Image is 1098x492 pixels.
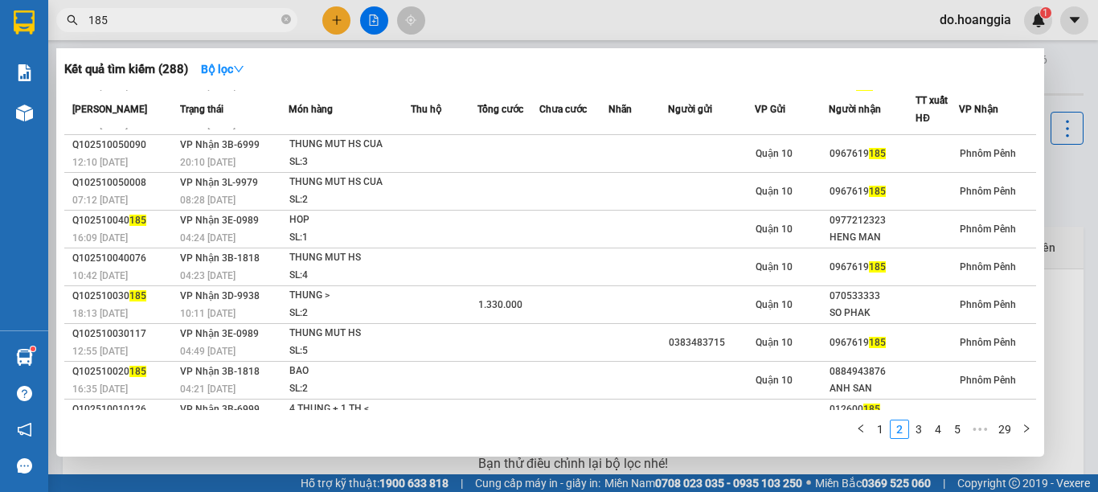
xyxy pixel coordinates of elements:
div: Q102510050008 [72,174,175,191]
span: close-circle [281,14,291,24]
a: 2 [891,420,908,438]
sup: 1 [31,346,35,351]
div: THUNG MUT HS [289,325,410,342]
span: Phnôm Pênh [960,261,1016,273]
div: 0383483715 [669,334,754,351]
li: 3 [909,420,928,439]
span: Phnôm Pênh [960,186,1016,197]
span: VP Nhận 3D-9938 [180,290,260,301]
span: VP Nhận 3B-1818 [180,252,260,264]
div: THUNG MUT HS [289,249,410,267]
span: Quận 10 [756,261,793,273]
img: logo-vxr [14,10,35,35]
span: Quận 10 [756,337,793,348]
span: question-circle [17,386,32,401]
div: SO PHAK [830,305,915,322]
img: solution-icon [16,64,33,81]
span: 16:09 [DATE] [72,232,128,244]
span: Quận 10 [756,148,793,159]
span: Phnôm Pênh [960,148,1016,159]
div: 012600 [830,401,915,418]
span: 12:09 [DATE] [72,119,128,130]
img: warehouse-icon [16,105,33,121]
div: HOP [289,211,410,229]
div: SL: 3 [289,154,410,171]
span: Thu hộ [411,104,441,115]
span: 185 [869,337,886,348]
span: right [1022,424,1031,433]
span: VP Nhận 3E-0989 [180,215,259,226]
span: Quận 10 [756,186,793,197]
span: 16:35 [DATE] [72,383,128,395]
span: 185 [869,186,886,197]
a: 5 [948,420,966,438]
div: 070533333 [830,288,915,305]
a: 4 [929,420,947,438]
div: 0967619 [830,183,915,200]
strong: Bộ lọc [201,63,244,76]
span: down [233,64,244,75]
a: 1 [871,420,889,438]
span: VP Nhận 3B-1818 [180,366,260,377]
span: 20:10 [DATE] [180,157,236,168]
span: Trạng thái [180,104,223,115]
span: 185 [869,261,886,273]
span: Món hàng [289,104,333,115]
input: Tìm tên, số ĐT hoặc mã đơn [88,11,278,29]
span: left [856,424,866,433]
span: 185 [129,215,146,226]
span: TT xuất HĐ [916,95,948,124]
span: 07:12 [DATE] [72,195,128,206]
span: 04:49 [DATE] [180,346,236,357]
span: VP Nhận 3B-6999 [180,404,260,415]
span: message [17,458,32,474]
li: Previous Page [851,420,871,439]
div: Q102510030 [72,288,175,305]
div: BAO [289,363,410,380]
div: 4 THUNG + 1 TH < [289,400,410,418]
div: SL: 5 [289,342,410,360]
button: left [851,420,871,439]
button: Bộ lọcdown [188,56,257,82]
span: Quận 10 [756,375,793,386]
div: THUNG MUT HS CUA [289,136,410,154]
div: SL: 2 [289,380,410,398]
div: THUNG MUT HS CUA [289,174,410,191]
span: 08:28 [DATE] [180,195,236,206]
span: Phnôm Pênh [960,299,1016,310]
a: 29 [994,420,1016,438]
span: VP Nhận 3B-6999 [180,139,260,150]
img: warehouse-icon [16,349,33,366]
button: right [1017,420,1036,439]
span: Chưa cước [539,104,587,115]
li: 4 [928,420,948,439]
div: THUNG > [289,287,410,305]
div: SL: 2 [289,191,410,209]
a: 3 [910,420,928,438]
span: 10:11 [DATE] [180,308,236,319]
span: 04:21 [DATE] [180,383,236,395]
span: 04:23 [DATE] [180,270,236,281]
span: notification [17,422,32,437]
span: 185 [869,148,886,159]
span: Phnôm Pênh [960,375,1016,386]
div: Q102510040076 [72,250,175,267]
span: VP Nhận 3L-9979 [180,177,258,188]
div: 0967619 [830,146,915,162]
span: Quận 10 [756,299,793,310]
span: ••• [967,420,993,439]
span: 10:42 [DATE] [72,270,128,281]
div: Q102510020 [72,363,175,380]
div: 0977212323 [830,212,915,229]
div: 0967619 [830,259,915,276]
span: close-circle [281,13,291,28]
li: 2 [890,420,909,439]
span: VP Gửi [755,104,785,115]
li: Next 5 Pages [967,420,993,439]
span: 12:10 [DATE] [72,157,128,168]
span: search [67,14,78,26]
div: Q102510010126 [72,401,175,418]
span: Nhãn [608,104,632,115]
div: 0967619 [830,334,915,351]
div: SL: 2 [289,305,410,322]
